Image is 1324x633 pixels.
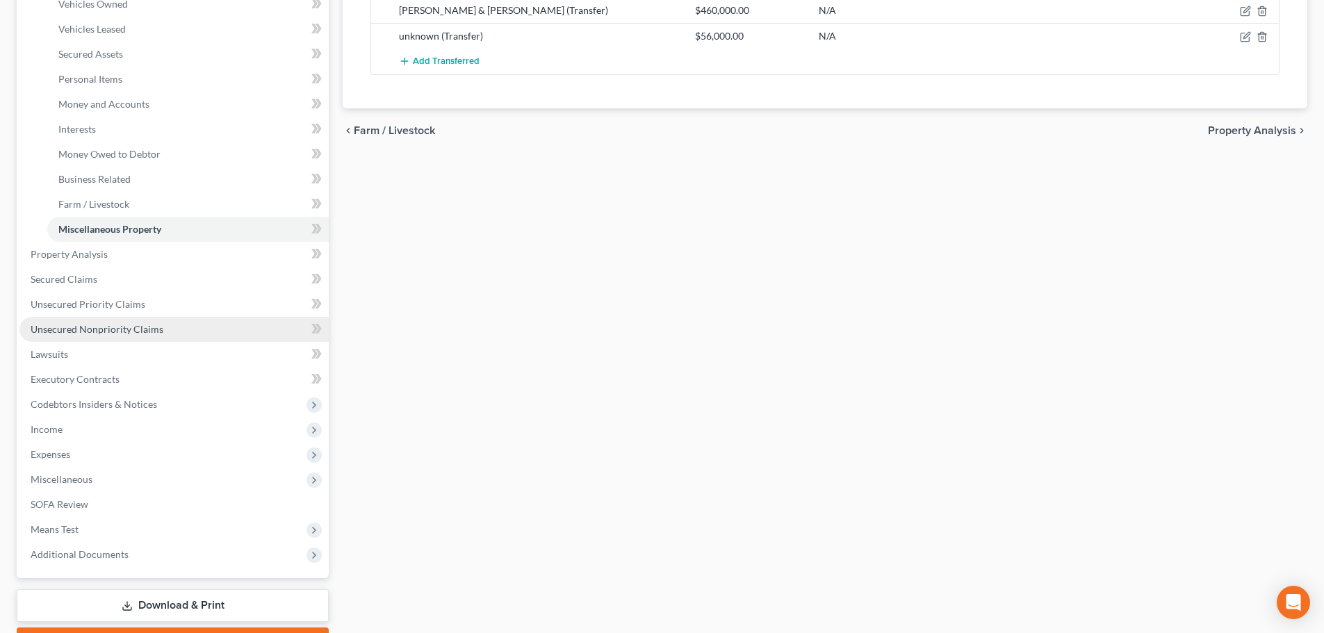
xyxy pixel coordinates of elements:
[31,323,163,335] span: Unsecured Nonpriority Claims
[47,92,329,117] a: Money and Accounts
[47,142,329,167] a: Money Owed to Debtor
[413,56,480,67] span: Add Transferred
[47,67,329,92] a: Personal Items
[19,242,329,267] a: Property Analysis
[19,492,329,517] a: SOFA Review
[47,117,329,142] a: Interests
[47,217,329,242] a: Miscellaneous Property
[1277,586,1310,619] div: Open Intercom Messenger
[812,3,935,17] div: N/A
[31,273,97,285] span: Secured Claims
[19,267,329,292] a: Secured Claims
[354,125,435,136] span: Farm / Livestock
[392,3,688,17] div: [PERSON_NAME] & [PERSON_NAME] (Transfer)
[31,448,70,460] span: Expenses
[1296,125,1307,136] i: chevron_right
[47,167,329,192] a: Business Related
[47,42,329,67] a: Secured Assets
[19,342,329,367] a: Lawsuits
[392,29,688,43] div: unknown (Transfer)
[688,3,811,17] div: $460,000.00
[1208,125,1307,136] button: Property Analysis chevron_right
[58,198,129,210] span: Farm / Livestock
[31,498,88,510] span: SOFA Review
[17,589,329,622] a: Download & Print
[58,148,161,160] span: Money Owed to Debtor
[58,73,122,85] span: Personal Items
[343,125,354,136] i: chevron_left
[31,548,129,560] span: Additional Documents
[58,223,161,235] span: Miscellaneous Property
[31,348,68,360] span: Lawsuits
[47,192,329,217] a: Farm / Livestock
[343,125,435,136] button: chevron_left Farm / Livestock
[31,373,120,385] span: Executory Contracts
[58,173,131,185] span: Business Related
[58,98,149,110] span: Money and Accounts
[31,398,157,410] span: Codebtors Insiders & Notices
[58,23,126,35] span: Vehicles Leased
[31,248,108,260] span: Property Analysis
[812,29,935,43] div: N/A
[58,123,96,135] span: Interests
[31,298,145,310] span: Unsecured Priority Claims
[58,48,123,60] span: Secured Assets
[31,423,63,435] span: Income
[31,523,79,535] span: Means Test
[47,17,329,42] a: Vehicles Leased
[688,29,811,43] div: $56,000.00
[399,49,480,74] button: Add Transferred
[19,292,329,317] a: Unsecured Priority Claims
[19,367,329,392] a: Executory Contracts
[1208,125,1296,136] span: Property Analysis
[31,473,92,485] span: Miscellaneous
[19,317,329,342] a: Unsecured Nonpriority Claims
